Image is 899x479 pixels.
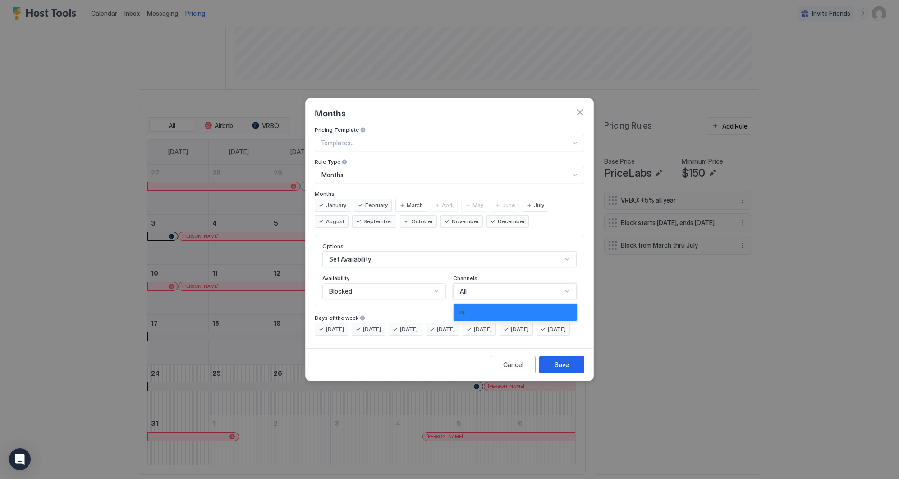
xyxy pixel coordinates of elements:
[411,217,433,226] span: October
[442,201,454,209] span: April
[498,217,525,226] span: December
[511,325,529,333] span: [DATE]
[326,325,344,333] span: [DATE]
[503,360,523,369] div: Cancel
[539,356,584,373] button: Save
[534,201,544,209] span: July
[321,171,344,179] span: Months
[329,287,352,295] span: Blocked
[474,325,492,333] span: [DATE]
[548,325,566,333] span: [DATE]
[315,158,340,165] span: Rule Type
[315,126,359,133] span: Pricing Template
[472,201,483,209] span: May
[326,201,346,209] span: January
[315,190,335,197] span: Months
[315,106,346,119] span: Months
[329,255,371,263] span: Set Availability
[502,201,515,209] span: June
[315,314,358,321] span: Days of the week
[460,287,467,295] span: All
[555,360,569,369] div: Save
[363,217,392,226] span: September
[400,325,418,333] span: [DATE]
[452,217,479,226] span: November
[365,201,388,209] span: February
[363,325,381,333] span: [DATE]
[453,275,477,281] span: Channels
[322,275,349,281] span: Availability
[322,243,344,249] span: Options
[9,448,31,470] div: Open Intercom Messenger
[326,217,344,226] span: August
[491,356,536,373] button: Cancel
[437,325,455,333] span: [DATE]
[459,309,466,316] span: All
[407,201,423,209] span: March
